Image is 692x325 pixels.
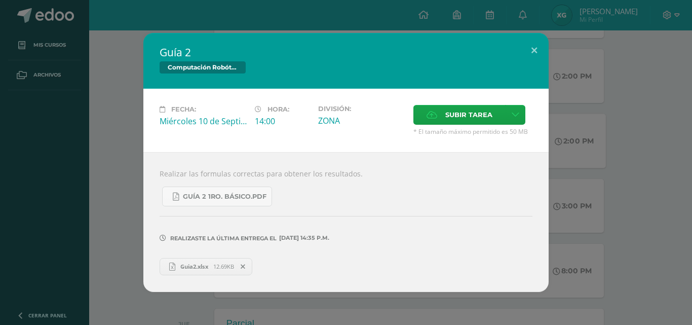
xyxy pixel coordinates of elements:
div: ZONA [318,115,405,126]
span: Fecha: [171,105,196,113]
button: Close (Esc) [520,33,549,67]
label: División: [318,105,405,113]
div: 14:00 [255,116,310,127]
span: Computación Robótica [160,61,246,74]
span: Subir tarea [445,105,492,124]
span: [DATE] 14:35 p.m. [277,238,329,238]
span: Guía 2 1ro. Básico.pdf [183,193,266,201]
span: 12.69KB [213,263,234,270]
div: Realizar las formulas correctas para obtener los resultados. [143,152,549,292]
span: Realizaste la última entrega el [170,235,277,242]
a: Guia2.xlsx 12.69KB [160,258,252,275]
div: Miércoles 10 de Septiembre [160,116,247,127]
a: Guía 2 1ro. Básico.pdf [162,187,272,206]
span: Guia2.xlsx [175,263,213,270]
span: Hora: [267,105,289,113]
span: * El tamaño máximo permitido es 50 MB [413,127,532,136]
span: Remover entrega [235,261,252,272]
h2: Guía 2 [160,45,532,59]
